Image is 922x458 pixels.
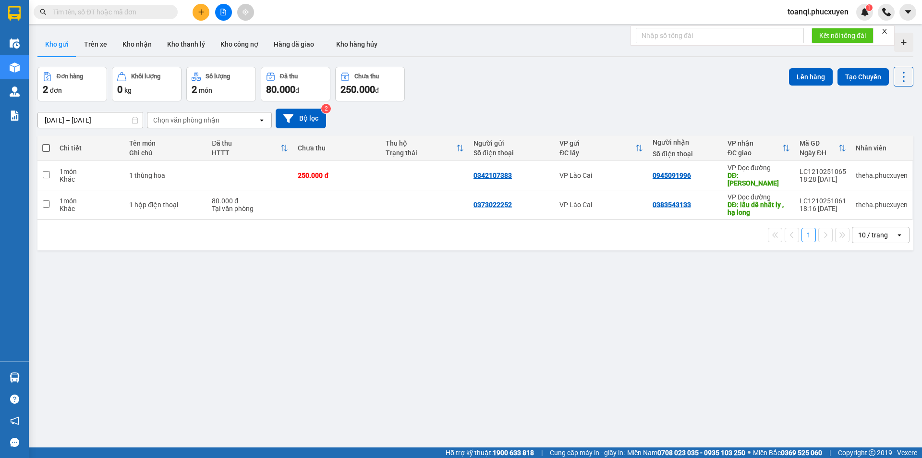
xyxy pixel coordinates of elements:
div: Chọn văn phòng nhận [153,115,219,125]
div: 1 hộp điện thoại [129,201,202,209]
div: 18:16 [DATE] [800,205,846,212]
button: Tạo Chuyến [837,68,889,86]
th: Toggle SortBy [381,136,469,161]
div: Số điện thoại [473,149,550,157]
span: 2 [192,84,197,95]
div: Khối lượng [131,73,160,80]
div: 1 món [60,197,120,205]
span: Miền Bắc [753,447,822,458]
div: Trạng thái [386,149,456,157]
span: Kết nối tổng đài [819,30,866,41]
span: Kho hàng hủy [336,40,377,48]
div: 250.000 đ [298,172,376,179]
div: 10 / trang [858,230,888,240]
span: plus [198,9,205,15]
div: Chưa thu [354,73,379,80]
div: Ghi chú [129,149,202,157]
span: 0 [117,84,122,95]
span: toanql.phucxuyen [780,6,856,18]
div: 0383543133 [653,201,691,209]
div: VP nhận [728,139,782,147]
img: warehouse-icon [10,38,20,49]
span: 250.000 [340,84,375,95]
div: Người nhận [653,138,718,146]
span: món [199,87,212,94]
button: Khối lượng0kg [112,67,182,101]
button: Kho công nợ [213,33,266,56]
div: Khác [60,175,120,183]
img: icon-new-feature [861,8,869,16]
div: DĐ: CHÍ LINH [728,172,790,187]
span: | [829,447,831,458]
span: Cung cấp máy in - giấy in: [550,447,625,458]
img: phone-icon [882,8,891,16]
div: Đã thu [280,73,298,80]
input: Nhập số tổng đài [636,28,804,43]
div: DĐ: lẩu dê nhất ly , hạ long [728,201,790,216]
input: Select a date range. [38,112,143,128]
button: Chưa thu250.000đ [335,67,405,101]
div: Số lượng [206,73,230,80]
div: Tại văn phòng [212,205,288,212]
span: question-circle [10,395,19,404]
button: Lên hàng [789,68,833,86]
button: Số lượng2món [186,67,256,101]
sup: 1 [866,4,873,11]
strong: 1900 633 818 [493,449,534,457]
button: Kho gửi [37,33,76,56]
div: Mã GD [800,139,838,147]
div: 0342107383 [473,172,512,179]
button: Kho thanh lý [159,33,213,56]
button: Bộ lọc [276,109,326,128]
div: Ngày ĐH [800,149,838,157]
button: Đã thu80.000đ [261,67,330,101]
div: Chưa thu [298,144,376,152]
div: VP Dọc đường [728,164,790,172]
div: Khác [60,205,120,212]
span: 80.000 [266,84,295,95]
span: 1 [867,4,871,11]
span: copyright [869,449,875,456]
input: Tìm tên, số ĐT hoặc mã đơn [53,7,166,17]
div: Đã thu [212,139,280,147]
span: Hỗ trợ kỹ thuật: [446,447,534,458]
th: Toggle SortBy [555,136,648,161]
button: Kho nhận [115,33,159,56]
button: Đơn hàng2đơn [37,67,107,101]
span: đ [375,87,379,94]
img: warehouse-icon [10,62,20,73]
th: Toggle SortBy [723,136,795,161]
strong: 0369 525 060 [781,449,822,457]
strong: 0708 023 035 - 0935 103 250 [657,449,745,457]
div: Tạo kho hàng mới [894,33,913,52]
div: LC1210251061 [800,197,846,205]
div: Người gửi [473,139,550,147]
div: 1 món [60,168,120,175]
div: 80.000 đ [212,197,288,205]
button: Trên xe [76,33,115,56]
span: kg [124,87,132,94]
div: theha.phucxuyen [856,201,908,209]
div: 0373022252 [473,201,512,209]
button: plus [193,4,209,21]
span: aim [242,9,249,15]
button: aim [237,4,254,21]
div: theha.phucxuyen [856,172,908,179]
span: đơn [50,87,62,94]
th: Toggle SortBy [795,136,851,161]
span: search [40,9,47,15]
img: solution-icon [10,111,20,121]
span: | [541,447,543,458]
button: 1 [801,228,816,242]
th: Toggle SortBy [207,136,293,161]
div: 18:28 [DATE] [800,175,846,183]
button: Kết nối tổng đài [812,28,873,43]
span: ⚪️ [748,451,751,455]
div: ĐC giao [728,149,782,157]
div: Tên món [129,139,202,147]
button: file-add [215,4,232,21]
img: warehouse-icon [10,87,20,97]
div: VP Lào Cai [559,201,643,209]
div: Đơn hàng [57,73,83,80]
span: close [881,28,888,35]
